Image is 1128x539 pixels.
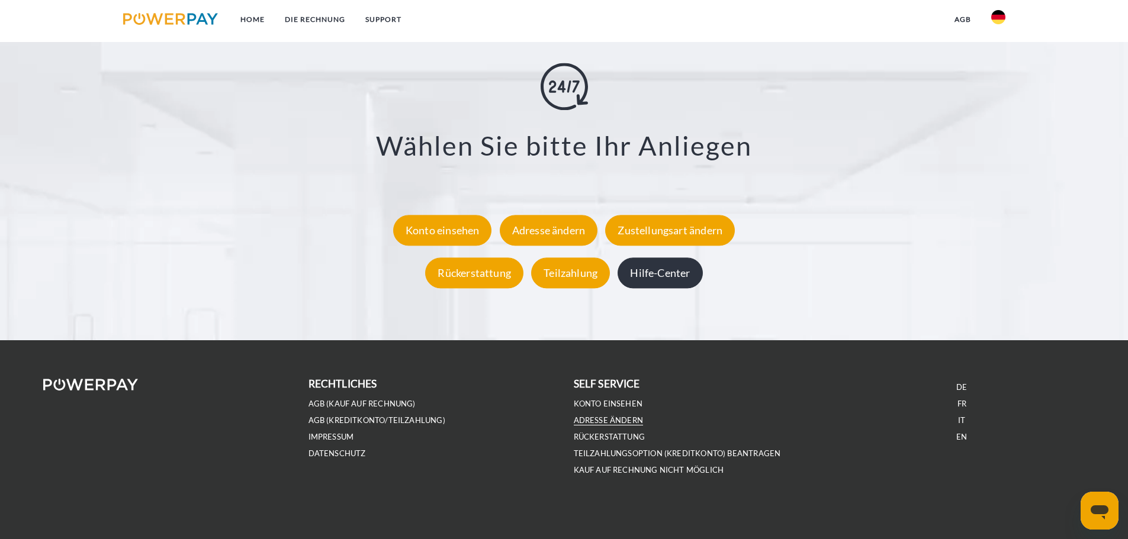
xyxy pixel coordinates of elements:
[944,9,981,30] a: agb
[541,63,588,110] img: online-shopping.svg
[71,129,1057,162] h3: Wählen Sie bitte Ihr Anliegen
[425,257,523,288] div: Rückerstattung
[618,257,702,288] div: Hilfe-Center
[605,215,735,246] div: Zustellungsart ändern
[308,399,416,409] a: AGB (Kauf auf Rechnung)
[574,377,640,390] b: self service
[958,415,965,425] a: IT
[615,266,705,279] a: Hilfe-Center
[574,415,644,425] a: Adresse ändern
[531,257,610,288] div: Teilzahlung
[275,9,355,30] a: DIE RECHNUNG
[956,382,967,392] a: DE
[574,465,724,475] a: Kauf auf Rechnung nicht möglich
[957,399,966,409] a: FR
[308,432,354,442] a: IMPRESSUM
[528,266,613,279] a: Teilzahlung
[1081,492,1119,530] iframe: Schaltfläche zum Öffnen des Messaging-Fensters
[500,215,598,246] div: Adresse ändern
[308,377,377,390] b: rechtliches
[497,224,601,237] a: Adresse ändern
[602,224,738,237] a: Zustellungsart ändern
[123,13,218,25] img: logo-powerpay.svg
[574,448,781,459] a: Teilzahlungsoption (KREDITKONTO) beantragen
[422,266,526,279] a: Rückerstattung
[308,415,445,425] a: AGB (Kreditkonto/Teilzahlung)
[390,224,495,237] a: Konto einsehen
[393,215,492,246] div: Konto einsehen
[230,9,275,30] a: Home
[574,399,643,409] a: Konto einsehen
[574,432,645,442] a: Rückerstattung
[43,379,139,390] img: logo-powerpay-white.svg
[308,448,366,459] a: DATENSCHUTZ
[956,432,967,442] a: EN
[991,10,1005,24] img: de
[355,9,412,30] a: SUPPORT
